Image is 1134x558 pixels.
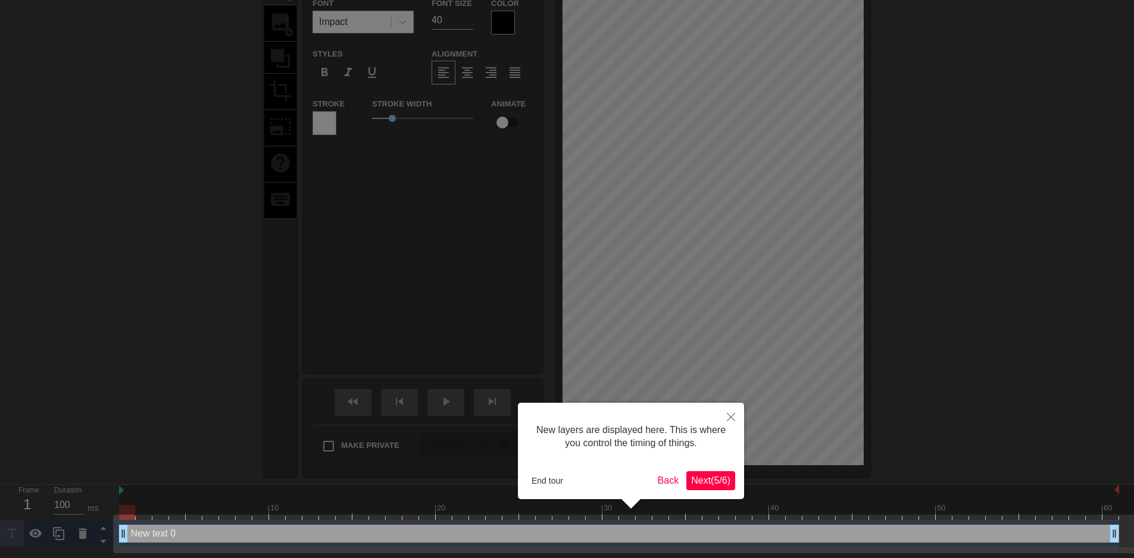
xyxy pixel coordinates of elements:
[527,472,568,490] button: End tour
[653,471,684,490] button: Back
[527,412,735,462] div: New layers are displayed here. This is where you control the timing of things.
[686,471,735,490] button: Next
[691,475,730,485] span: Next ( 5 / 6 )
[718,403,744,430] button: Close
